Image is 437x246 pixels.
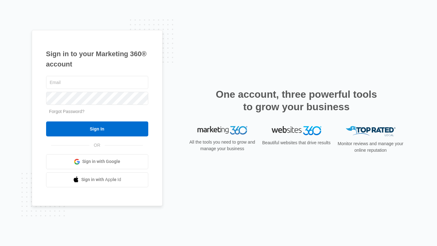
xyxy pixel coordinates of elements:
p: Beautiful websites that drive results [262,140,331,146]
h1: Sign in to your Marketing 360® account [46,49,148,69]
img: Top Rated Local [346,126,396,136]
h2: One account, three powerful tools to grow your business [214,88,379,113]
span: OR [89,142,105,149]
p: All the tools you need to grow and manage your business [188,139,257,152]
img: Websites 360 [272,126,321,135]
img: Marketing 360 [197,126,247,135]
p: Monitor reviews and manage your online reputation [336,140,406,154]
a: Sign in with Google [46,154,148,169]
input: Email [46,76,148,89]
a: Sign in with Apple Id [46,172,148,187]
span: Sign in with Google [82,158,120,165]
input: Sign In [46,121,148,136]
a: Forgot Password? [49,109,85,114]
span: Sign in with Apple Id [81,176,121,183]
